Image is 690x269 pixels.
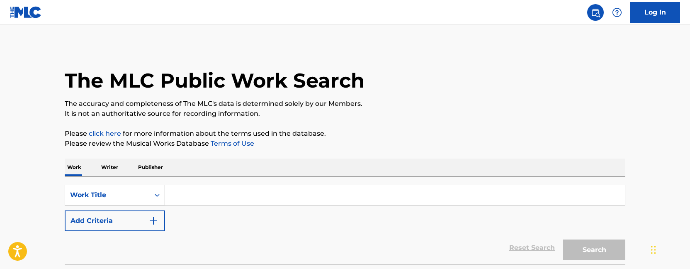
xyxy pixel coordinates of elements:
[65,159,84,176] p: Work
[65,129,625,139] p: Please for more information about the terms used in the database.
[70,190,145,200] div: Work Title
[630,2,680,23] a: Log In
[590,7,600,17] img: search
[99,159,121,176] p: Writer
[136,159,165,176] p: Publisher
[65,139,625,149] p: Please review the Musical Works Database
[89,130,121,137] a: click here
[148,216,158,226] img: 9d2ae6d4665cec9f34b9.svg
[609,4,625,21] div: Help
[10,6,42,18] img: MLC Logo
[649,229,690,269] iframe: Chat Widget
[65,68,364,93] h1: The MLC Public Work Search
[65,109,625,119] p: It is not an authoritative source for recording information.
[65,210,165,231] button: Add Criteria
[612,7,622,17] img: help
[651,237,656,262] div: Drag
[587,4,604,21] a: Public Search
[65,185,625,264] form: Search Form
[209,139,254,147] a: Terms of Use
[65,99,625,109] p: The accuracy and completeness of The MLC's data is determined solely by our Members.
